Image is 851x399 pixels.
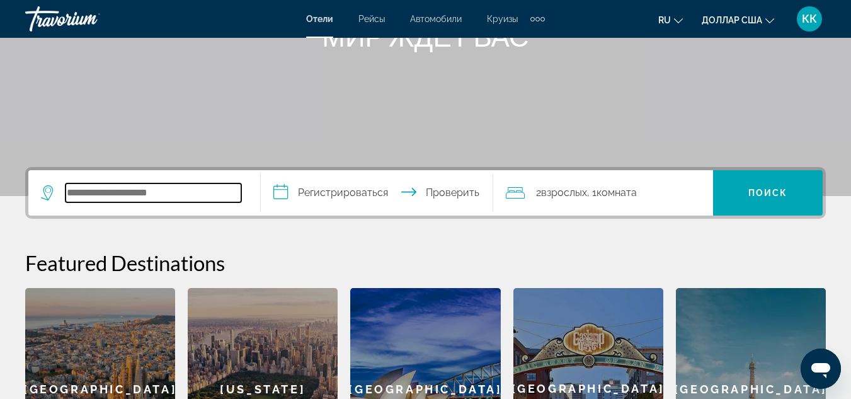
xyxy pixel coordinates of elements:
button: Путешественники: 2 взрослых, 0 детей [493,170,713,216]
button: Изменить валюту [702,11,774,29]
a: Рейсы [358,14,385,24]
a: Круизы [487,14,518,24]
font: КК [802,12,817,25]
font: ru [658,15,671,25]
div: Виджет поиска [28,170,823,216]
font: комната [597,187,637,199]
button: Поиск [713,170,823,216]
font: Поиск [748,188,788,198]
a: Отели [306,14,333,24]
font: доллар США [702,15,762,25]
font: , 1 [587,187,597,199]
font: взрослых [541,187,587,199]
font: 2 [536,187,541,199]
h2: Featured Destinations [25,250,826,275]
button: Даты заезда и выезда [261,170,493,216]
button: Изменить язык [658,11,683,29]
iframe: Кнопка запуска окна обмена сообщениями [801,349,841,389]
a: Травориум [25,3,151,35]
button: Меню пользователя [793,6,826,32]
a: Автомобили [410,14,462,24]
button: Дополнительные элементы навигации [530,9,545,29]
